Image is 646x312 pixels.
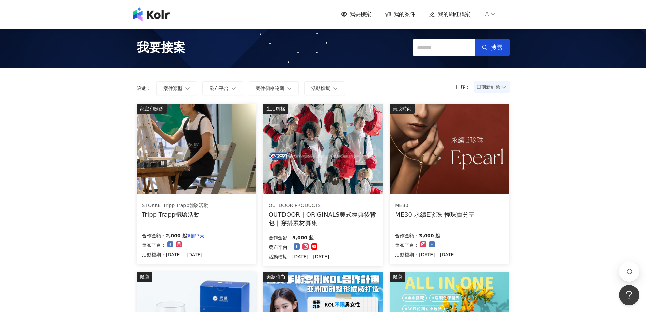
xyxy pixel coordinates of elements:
[263,104,383,194] img: 【OUTDOOR】ORIGINALS美式經典後背包M
[269,253,329,261] p: 活動檔期：[DATE] - [DATE]
[304,81,345,95] button: 活動檔期
[311,86,330,91] span: 活動檔期
[269,210,377,227] div: OUTDOOR｜ORIGINALS美式經典後背包｜穿搭素材募集
[350,11,371,18] span: 我要接案
[438,11,470,18] span: 我的網紅檔案
[269,202,377,209] div: OUTDOOR PRODUCTS
[476,82,507,92] span: 日期新到舊
[292,234,314,242] p: 5,000 起
[137,39,185,56] span: 我要接案
[390,104,509,194] img: ME30 永續E珍珠 系列輕珠寶
[390,104,415,114] div: 美妝時尚
[133,7,170,21] img: logo
[137,104,167,114] div: 家庭和關係
[395,202,475,209] div: ME30
[482,44,488,51] span: search
[395,232,419,240] p: 合作金額：
[390,272,405,282] div: 健康
[395,210,475,219] div: ME30 永續E珍珠 輕珠寶分享
[187,232,204,240] p: 剩餘7天
[156,81,197,95] button: 案件類型
[210,86,229,91] span: 發布平台
[394,11,415,18] span: 我的案件
[142,251,204,259] p: 活動檔期：[DATE] - [DATE]
[491,44,503,51] span: 搜尋
[249,81,299,95] button: 案件價格範圍
[619,285,639,305] iframe: Help Scout Beacon - Open
[385,11,415,18] a: 我的案件
[341,11,371,18] a: 我要接案
[395,241,419,249] p: 發布平台：
[429,11,470,18] a: 我的網紅檔案
[202,81,243,95] button: 發布平台
[137,104,256,194] img: 坐上tripp trapp、體驗專注繪畫創作
[456,84,474,90] p: 排序：
[142,202,209,209] div: STOKKE_Tripp Trapp體驗活動
[263,272,288,282] div: 美妝時尚
[137,86,151,91] p: 篩選：
[263,104,288,114] div: 生活風格
[163,86,182,91] span: 案件類型
[419,232,440,240] p: 3,000 起
[475,39,510,56] button: 搜尋
[142,241,166,249] p: 發布平台：
[269,243,292,251] p: 發布平台：
[395,251,456,259] p: 活動檔期：[DATE] - [DATE]
[142,232,166,240] p: 合作金額：
[269,234,292,242] p: 合作金額：
[256,86,284,91] span: 案件價格範圍
[166,232,187,240] p: 2,000 起
[142,210,209,219] div: Tripp Trapp體驗活動
[137,272,152,282] div: 健康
